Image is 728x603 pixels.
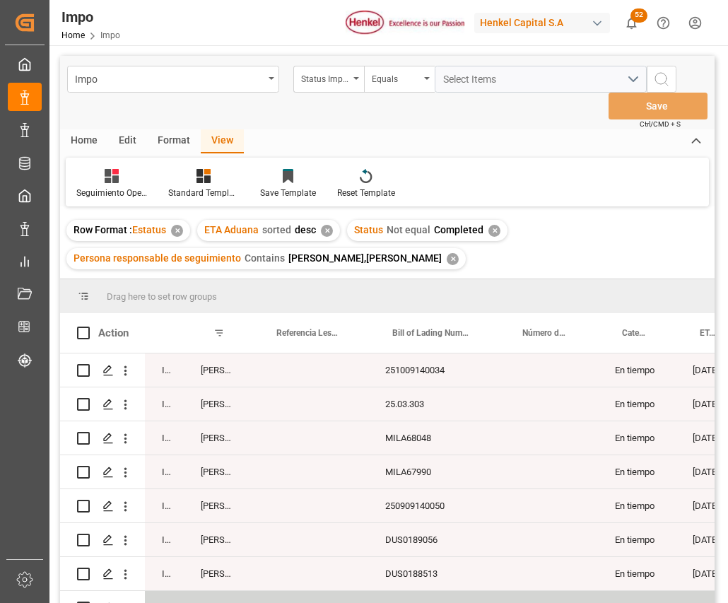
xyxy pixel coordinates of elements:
[488,225,500,237] div: ✕
[107,291,217,302] span: Drag here to set row groups
[260,187,316,199] div: Save Template
[184,523,252,556] div: [PERSON_NAME]
[76,187,147,199] div: Seguimiento Operativo
[598,353,676,387] div: En tiempo
[337,187,395,199] div: Reset Template
[392,328,469,338] span: Bill of Lading Number
[598,387,676,421] div: En tiempo
[168,187,239,199] div: Standard Templates
[184,489,252,522] div: [PERSON_NAME]
[616,7,647,39] button: show 52 new notifications
[98,327,129,339] div: Action
[145,523,184,556] div: In progress
[201,129,244,153] div: View
[354,224,383,235] span: Status
[522,328,568,338] span: Número de Contenedor
[474,9,616,36] button: Henkel Capital S.A
[132,224,166,235] span: Estatus
[145,421,184,455] div: In progress
[368,557,498,590] div: DUS0188513
[368,523,498,556] div: DUS0189056
[184,387,252,421] div: [PERSON_NAME]
[368,421,498,455] div: MILA68048
[321,225,333,237] div: ✕
[75,69,264,87] div: Impo
[293,66,364,93] button: open menu
[145,455,184,488] div: In progress
[301,69,349,86] div: Status Importación
[184,353,252,387] div: [PERSON_NAME]
[443,74,503,85] span: Select Items
[622,328,646,338] span: Categoría
[647,7,679,39] button: Help Center
[598,523,676,556] div: En tiempo
[598,455,676,488] div: En tiempo
[145,489,184,522] div: In progress
[435,66,647,93] button: open menu
[647,66,676,93] button: search button
[474,13,610,33] div: Henkel Capital S.A
[598,489,676,522] div: En tiempo
[262,224,291,235] span: sorted
[67,66,279,93] button: open menu
[276,328,339,338] span: Referencia Leschaco
[61,6,120,28] div: Impo
[184,421,252,455] div: [PERSON_NAME]
[74,252,241,264] span: Persona responsable de seguimiento
[346,11,464,35] img: Henkel%20logo.jpg_1689854090.jpg
[368,353,498,387] div: 251009140034
[372,69,420,86] div: Equals
[108,129,147,153] div: Edit
[447,253,459,265] div: ✕
[640,119,681,129] span: Ctrl/CMD + S
[630,8,647,23] span: 52
[368,387,498,421] div: 25.03.303
[184,557,252,590] div: [PERSON_NAME]
[145,387,184,421] div: In progress
[434,224,483,235] span: Completed
[145,557,184,590] div: In progress
[171,225,183,237] div: ✕
[288,252,442,264] span: [PERSON_NAME],[PERSON_NAME]
[598,421,676,455] div: En tiempo
[609,93,708,119] button: Save
[60,129,108,153] div: Home
[147,129,201,153] div: Format
[368,455,498,488] div: MILA67990
[184,455,252,488] div: [PERSON_NAME]
[204,224,259,235] span: ETA Aduana
[598,557,676,590] div: En tiempo
[387,224,430,235] span: Not equal
[364,66,435,93] button: open menu
[74,224,132,235] span: Row Format :
[145,353,184,387] div: In progress
[295,224,316,235] span: desc
[700,328,716,338] span: ETA Aduana
[368,489,498,522] div: 250909140050
[245,252,285,264] span: Contains
[61,30,85,40] a: Home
